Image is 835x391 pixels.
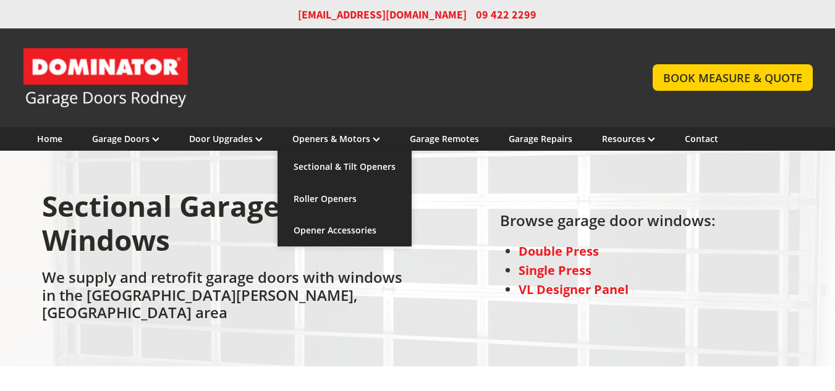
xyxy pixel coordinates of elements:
[278,151,412,183] a: Sectional & Tilt Openers
[410,133,479,145] a: Garage Remotes
[500,212,716,235] h2: Browse garage door windows:
[509,133,572,145] a: Garage Repairs
[298,7,467,22] a: [EMAIL_ADDRESS][DOMAIN_NAME]
[42,269,413,328] h2: We supply and retrofit garage doors with windows in the [GEOGRAPHIC_DATA][PERSON_NAME], [GEOGRAPH...
[653,64,813,91] a: BOOK MEASURE & QUOTE
[519,262,591,279] a: Single Press
[602,133,655,145] a: Resources
[278,183,412,215] a: Roller Openers
[37,133,62,145] a: Home
[189,133,263,145] a: Door Upgrades
[92,133,159,145] a: Garage Doors
[685,133,718,145] a: Contact
[278,214,412,246] a: Opener Accessories
[519,281,629,298] a: VL Designer Panel
[519,243,599,259] a: Double Press
[42,189,413,269] h1: Sectional Garage Door Windows
[22,47,629,109] a: Garage Door and Secure Access Solutions homepage
[476,7,536,22] span: 09 422 2299
[292,133,380,145] a: Openers & Motors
